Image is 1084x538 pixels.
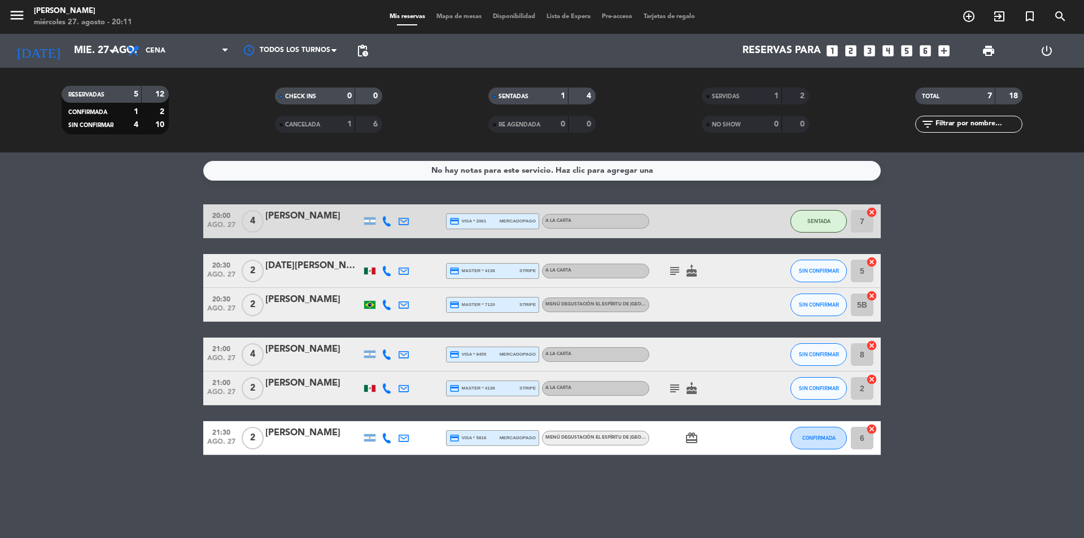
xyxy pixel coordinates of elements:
[431,164,653,177] div: No hay notas para este servicio. Haz clic para agregar una
[668,264,681,278] i: subject
[790,343,847,366] button: SIN CONFIRMAR
[519,301,536,308] span: stripe
[802,435,836,441] span: CONFIRMADA
[449,349,486,360] span: visa * 8455
[68,92,104,98] span: RESERVADAS
[347,120,352,128] strong: 1
[596,14,638,20] span: Pre-acceso
[519,267,536,274] span: stripe
[866,374,877,385] i: cancel
[1023,10,1037,23] i: turned_in_not
[1009,92,1020,100] strong: 18
[790,427,847,449] button: CONFIRMADA
[155,121,167,129] strong: 10
[1040,44,1054,58] i: power_settings_new
[242,260,264,282] span: 2
[134,108,138,116] strong: 1
[866,207,877,218] i: cancel
[134,121,138,129] strong: 4
[921,117,934,131] i: filter_list
[265,376,361,391] div: [PERSON_NAME]
[431,14,487,20] span: Mapa de mesas
[487,14,541,20] span: Disponibilidad
[207,292,235,305] span: 20:30
[790,377,847,400] button: SIN CONFIRMAR
[881,43,895,58] i: looks_4
[545,352,571,356] span: A la carta
[207,355,235,368] span: ago. 27
[356,44,369,58] span: pending_actions
[545,435,676,440] span: Menú degustación El espíritu de [GEOGRAPHIC_DATA]
[799,301,839,308] span: SIN CONFIRMAR
[790,294,847,316] button: SIN CONFIRMAR
[987,92,992,100] strong: 7
[449,216,486,226] span: visa * 2061
[242,343,264,366] span: 4
[545,386,571,390] span: A la carta
[500,217,536,225] span: mercadopago
[685,382,698,395] i: cake
[790,260,847,282] button: SIN CONFIRMAR
[500,351,536,358] span: mercadopago
[242,377,264,400] span: 2
[685,264,698,278] i: cake
[265,292,361,307] div: [PERSON_NAME]
[68,123,113,128] span: SIN CONFIRMAR
[843,43,858,58] i: looks_two
[207,271,235,284] span: ago. 27
[207,221,235,234] span: ago. 27
[712,94,740,99] span: SERVIDAS
[449,300,495,310] span: master * 7120
[242,210,264,233] span: 4
[242,294,264,316] span: 2
[155,90,167,98] strong: 12
[866,340,877,351] i: cancel
[499,122,540,128] span: RE AGENDADA
[800,120,807,128] strong: 0
[160,108,167,116] strong: 2
[207,342,235,355] span: 21:00
[373,92,380,100] strong: 0
[982,44,995,58] span: print
[668,382,681,395] i: subject
[937,43,951,58] i: add_box
[638,14,701,20] span: Tarjetas de regalo
[449,300,460,310] i: credit_card
[449,433,486,443] span: visa * 5818
[500,434,536,441] span: mercadopago
[799,351,839,357] span: SIN CONFIRMAR
[449,216,460,226] i: credit_card
[68,110,107,115] span: CONFIRMADA
[922,94,939,99] span: TOTAL
[449,349,460,360] i: credit_card
[993,10,1006,23] i: exit_to_app
[862,43,877,58] i: looks_3
[561,120,565,128] strong: 0
[712,122,741,128] span: NO SHOW
[1017,34,1076,68] div: LOG OUT
[1054,10,1067,23] i: search
[285,94,316,99] span: CHECK INS
[799,268,839,274] span: SIN CONFIRMAR
[774,120,779,128] strong: 0
[265,209,361,224] div: [PERSON_NAME]
[449,266,495,276] span: master * 4138
[347,92,352,100] strong: 0
[384,14,431,20] span: Mis reservas
[561,92,565,100] strong: 1
[207,375,235,388] span: 21:00
[34,17,132,28] div: miércoles 27. agosto - 20:11
[962,10,976,23] i: add_circle_outline
[285,122,320,128] span: CANCELADA
[800,92,807,100] strong: 2
[545,218,571,223] span: A la carta
[34,6,132,17] div: [PERSON_NAME]
[8,38,68,63] i: [DATE]
[265,259,361,273] div: [DATE][PERSON_NAME]
[8,7,25,24] i: menu
[207,208,235,221] span: 20:00
[918,43,933,58] i: looks_6
[774,92,779,100] strong: 1
[207,388,235,401] span: ago. 27
[545,302,706,307] span: Menú degustación El espíritu de [GEOGRAPHIC_DATA]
